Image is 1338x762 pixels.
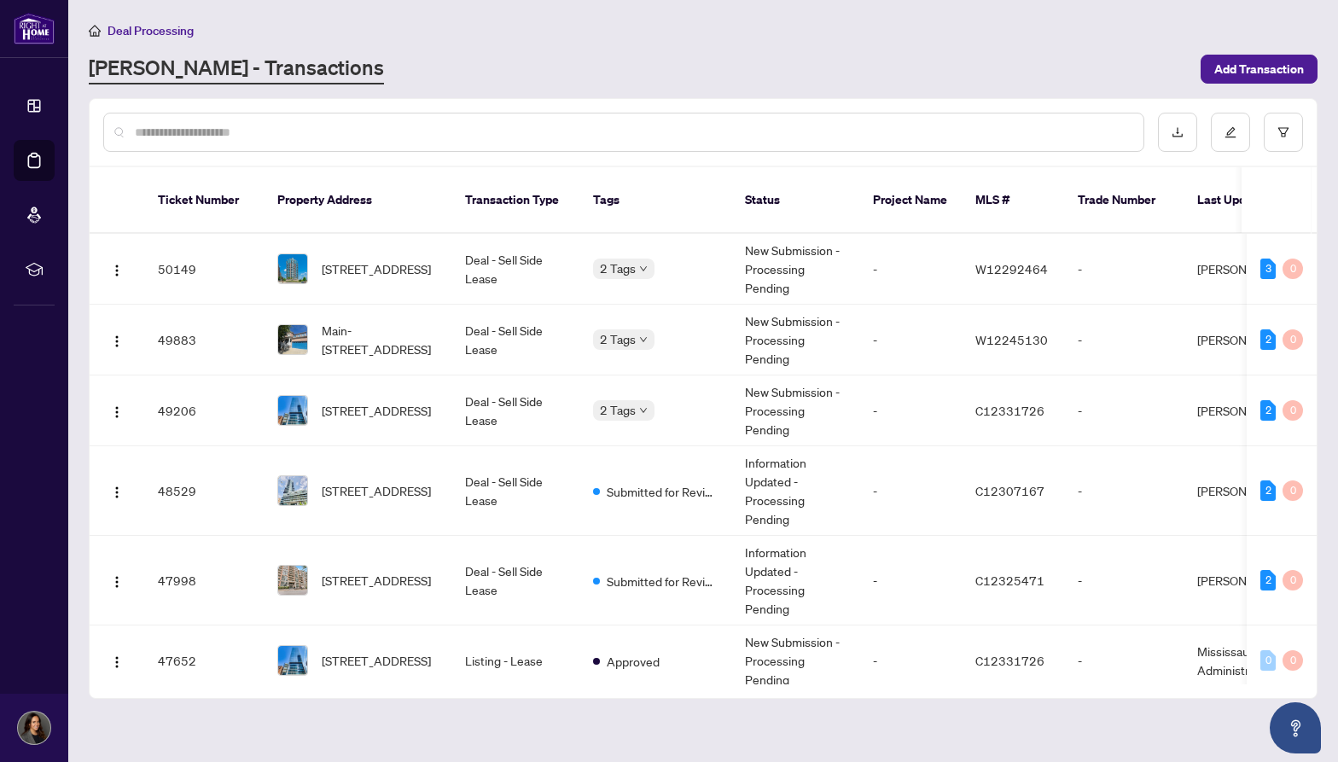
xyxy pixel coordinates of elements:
[1283,400,1303,421] div: 0
[103,477,131,504] button: Logo
[962,167,1064,234] th: MLS #
[18,712,50,744] img: Profile Icon
[1211,113,1250,152] button: edit
[859,234,962,305] td: -
[278,566,307,595] img: thumbnail-img
[1283,650,1303,671] div: 0
[731,167,859,234] th: Status
[1184,305,1312,375] td: [PERSON_NAME]
[1283,329,1303,350] div: 0
[1260,329,1276,350] div: 2
[859,375,962,446] td: -
[451,375,579,446] td: Deal - Sell Side Lease
[859,446,962,536] td: -
[144,167,264,234] th: Ticket Number
[1064,446,1184,536] td: -
[1064,625,1184,696] td: -
[1201,55,1318,84] button: Add Transaction
[975,653,1044,668] span: C12331726
[1277,126,1289,138] span: filter
[14,13,55,44] img: logo
[110,655,124,669] img: Logo
[1270,702,1321,753] button: Open asap
[1184,375,1312,446] td: [PERSON_NAME]
[103,255,131,282] button: Logo
[451,167,579,234] th: Transaction Type
[110,334,124,348] img: Logo
[1184,167,1312,234] th: Last Updated By
[731,446,859,536] td: Information Updated - Processing Pending
[103,397,131,424] button: Logo
[1184,625,1312,696] td: Mississauga Administrator
[278,396,307,425] img: thumbnail-img
[322,321,438,358] span: Main-[STREET_ADDRESS]
[639,265,648,273] span: down
[451,305,579,375] td: Deal - Sell Side Lease
[110,575,124,589] img: Logo
[600,329,636,349] span: 2 Tags
[731,305,859,375] td: New Submission - Processing Pending
[975,403,1044,418] span: C12331726
[103,567,131,594] button: Logo
[451,536,579,625] td: Deal - Sell Side Lease
[1260,570,1276,590] div: 2
[1260,650,1276,671] div: 0
[639,406,648,415] span: down
[600,259,636,278] span: 2 Tags
[110,264,124,277] img: Logo
[1283,570,1303,590] div: 0
[110,405,124,419] img: Logo
[144,234,264,305] td: 50149
[1225,126,1236,138] span: edit
[731,536,859,625] td: Information Updated - Processing Pending
[1158,113,1197,152] button: download
[607,482,718,501] span: Submitted for Review
[859,536,962,625] td: -
[1283,480,1303,501] div: 0
[322,571,431,590] span: [STREET_ADDRESS]
[639,335,648,344] span: down
[975,573,1044,588] span: C12325471
[600,400,636,420] span: 2 Tags
[144,536,264,625] td: 47998
[1214,55,1304,83] span: Add Transaction
[103,326,131,353] button: Logo
[975,261,1048,276] span: W12292464
[859,305,962,375] td: -
[103,647,131,674] button: Logo
[322,401,431,420] span: [STREET_ADDRESS]
[731,234,859,305] td: New Submission - Processing Pending
[322,481,431,500] span: [STREET_ADDRESS]
[731,625,859,696] td: New Submission - Processing Pending
[1064,536,1184,625] td: -
[264,167,451,234] th: Property Address
[110,486,124,499] img: Logo
[731,375,859,446] td: New Submission - Processing Pending
[278,325,307,354] img: thumbnail-img
[1283,259,1303,279] div: 0
[1064,234,1184,305] td: -
[1260,259,1276,279] div: 3
[1184,234,1312,305] td: [PERSON_NAME]
[859,625,962,696] td: -
[89,25,101,37] span: home
[278,646,307,675] img: thumbnail-img
[607,652,660,671] span: Approved
[1184,536,1312,625] td: [PERSON_NAME]
[975,483,1044,498] span: C12307167
[1064,375,1184,446] td: -
[144,446,264,536] td: 48529
[579,167,731,234] th: Tags
[89,54,384,84] a: [PERSON_NAME] - Transactions
[322,259,431,278] span: [STREET_ADDRESS]
[859,167,962,234] th: Project Name
[144,375,264,446] td: 49206
[1064,167,1184,234] th: Trade Number
[278,476,307,505] img: thumbnail-img
[1172,126,1184,138] span: download
[144,625,264,696] td: 47652
[1260,400,1276,421] div: 2
[108,23,194,38] span: Deal Processing
[1184,446,1312,536] td: [PERSON_NAME]
[1064,305,1184,375] td: -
